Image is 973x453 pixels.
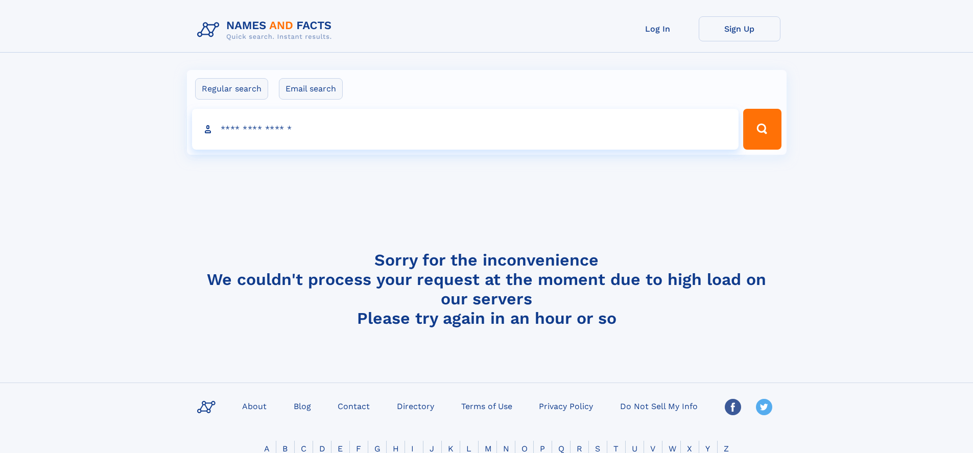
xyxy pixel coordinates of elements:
a: Contact [334,398,374,413]
img: Twitter [756,399,772,415]
a: Directory [393,398,438,413]
img: Facebook [725,399,741,415]
a: Terms of Use [457,398,516,413]
label: Email search [279,78,343,100]
label: Regular search [195,78,268,100]
a: Log In [617,16,699,41]
a: Blog [290,398,315,413]
a: Do Not Sell My Info [616,398,702,413]
a: About [238,398,271,413]
button: Search Button [743,109,781,150]
a: Sign Up [699,16,780,41]
a: Privacy Policy [535,398,597,413]
img: Logo Names and Facts [193,16,340,44]
h4: Sorry for the inconvenience We couldn't process your request at the moment due to high load on ou... [193,250,780,328]
input: search input [192,109,739,150]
